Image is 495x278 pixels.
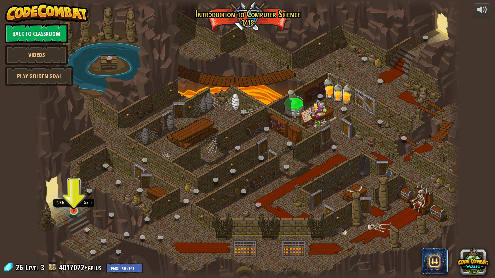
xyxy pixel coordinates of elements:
[68,186,79,211] img: level-banner-started.png
[59,262,103,272] a: 4017072+gplus
[474,3,490,18] button: Adjust volume
[41,262,44,272] span: 3
[5,24,68,43] a: Back to Classroom
[16,262,25,272] span: 26
[5,66,73,86] a: Play Golden Goal
[5,3,88,23] img: CodeCombat - Learn how to code by playing a game
[5,45,68,65] a: Videos
[25,262,39,273] span: Level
